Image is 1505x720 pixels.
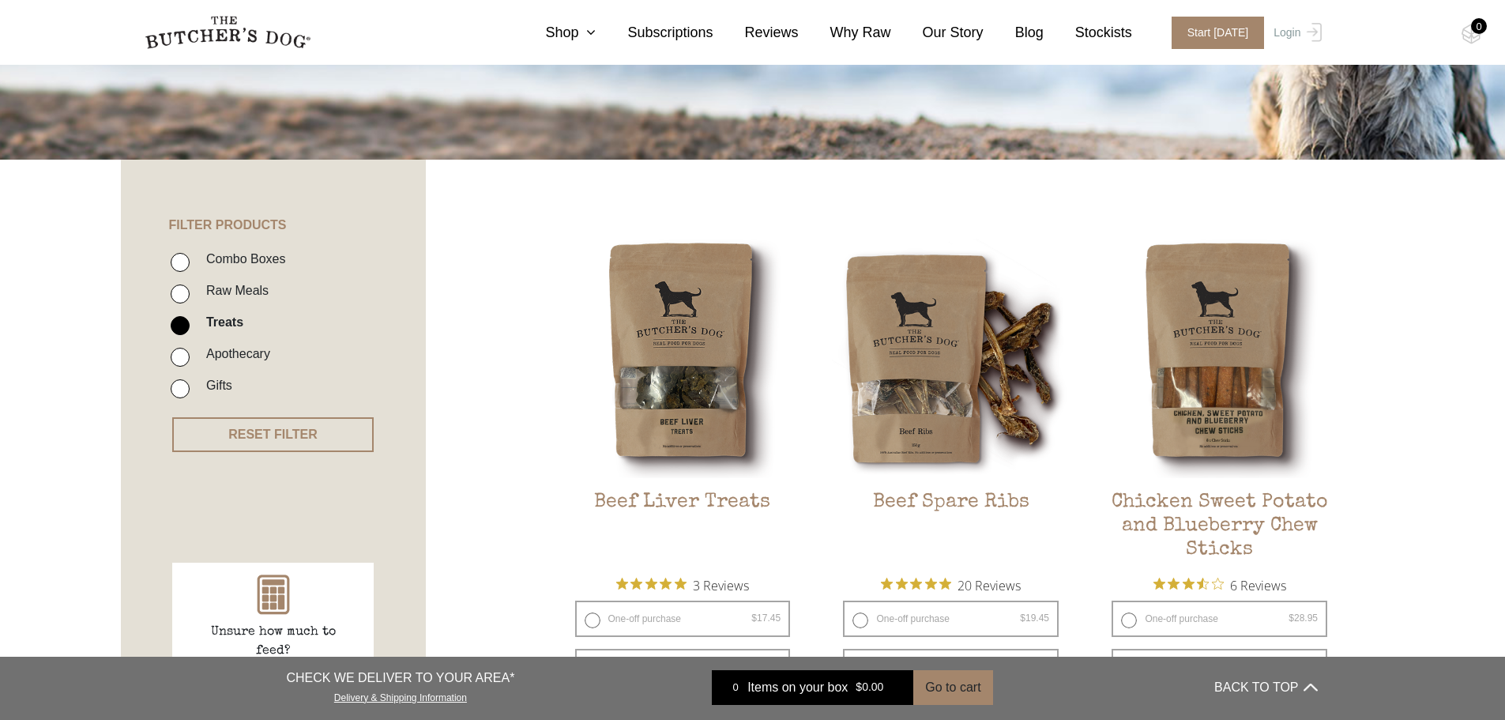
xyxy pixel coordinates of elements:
h2: Chicken Sweet Potato and Blueberry Chew Sticks [1100,491,1339,565]
span: Items on your box [747,678,848,697]
span: 20 Reviews [958,573,1021,597]
label: Apothecary [198,343,270,364]
span: 3 Reviews [693,573,749,597]
bdi: 28.95 [1289,613,1318,624]
button: Rated 5 out of 5 stars from 3 reviews. Jump to reviews. [616,573,749,597]
label: Combo Boxes [198,248,286,270]
img: Chicken Sweet Potato and Blueberry Chew Sticks [1100,239,1339,478]
button: Rated 4.9 out of 5 stars from 20 reviews. Jump to reviews. [881,573,1021,597]
a: Subscriptions [596,22,713,43]
a: Beef Liver TreatsBeef Liver Treats [563,239,803,565]
a: Why Raw [799,22,891,43]
span: $ [1020,613,1025,624]
label: Raw Meals [198,280,269,301]
h2: Beef Liver Treats [563,491,803,565]
a: Chicken Sweet Potato and Blueberry Chew SticksChicken Sweet Potato and Blueberry Chew Sticks [1100,239,1339,565]
span: $ [1289,613,1294,624]
a: Delivery & Shipping Information [334,688,467,703]
a: Stockists [1044,22,1132,43]
span: 6 Reviews [1230,573,1286,597]
label: One-off purchase [1112,601,1327,637]
bdi: 0.00 [856,681,883,694]
button: Go to cart [913,670,992,705]
div: 0 [1471,18,1487,34]
button: BACK TO TOP [1214,669,1317,707]
a: Beef Spare RibsBeef Spare Ribs [831,239,1070,565]
h4: FILTER PRODUCTS [121,160,426,232]
label: One-off purchase [575,601,791,637]
a: 0 Items on your box $0.00 [712,670,913,705]
label: Treats [198,311,243,333]
button: RESET FILTER [172,417,374,452]
label: Subscribe & Save [843,649,1059,685]
a: Shop [514,22,596,43]
span: $ [856,681,862,694]
img: Beef Liver Treats [563,239,803,478]
div: 0 [724,680,747,695]
label: Subscribe & Save [1112,649,1327,685]
label: Gifts [198,375,232,396]
a: Reviews [713,22,799,43]
a: Blog [984,22,1044,43]
label: One-off purchase [843,601,1059,637]
a: Start [DATE] [1156,17,1270,49]
label: Subscribe & Save [575,649,791,685]
span: $ [751,613,757,624]
img: TBD_Cart-Empty.png [1462,24,1481,44]
a: Login [1270,17,1321,49]
a: Our Story [891,22,984,43]
bdi: 17.45 [751,613,781,624]
p: CHECK WE DELIVER TO YOUR AREA* [286,669,514,688]
h2: Beef Spare Ribs [831,491,1070,565]
button: Rated 3.7 out of 5 stars from 6 reviews. Jump to reviews. [1153,573,1286,597]
bdi: 19.45 [1020,613,1049,624]
img: Beef Spare Ribs [831,239,1070,478]
p: Unsure how much to feed? [194,623,352,661]
span: Start [DATE] [1172,17,1265,49]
